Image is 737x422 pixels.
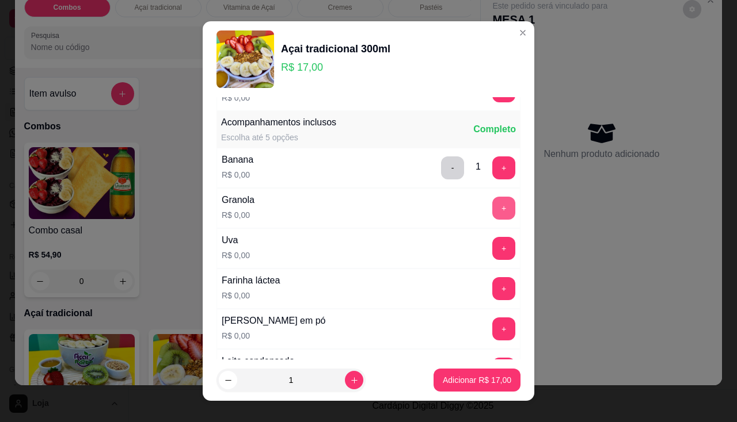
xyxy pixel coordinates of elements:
[441,156,464,179] button: delete
[222,354,294,368] div: Leite condensado
[281,59,390,75] p: R$ 17,00
[434,369,521,392] button: Adicionar R$ 17,00
[514,24,532,42] button: Close
[219,371,237,389] button: decrease-product-quantity
[492,277,515,300] button: add
[473,122,516,136] div: Completo
[221,116,336,129] div: Acompanhamentos inclusos
[221,132,336,143] div: Escolha até 5 opções
[222,209,254,221] p: R$ 0,00
[222,274,280,287] div: Farinha láctea
[492,317,515,340] button: add
[222,250,250,261] p: R$ 0,00
[222,290,280,301] p: R$ 0,00
[345,371,363,389] button: increase-product-quantity
[222,169,253,181] p: R$ 0,00
[281,41,390,57] div: Açai tradicional 300ml
[222,314,326,328] div: [PERSON_NAME] em pó
[443,374,511,386] p: Adicionar R$ 17,00
[222,330,326,342] p: R$ 0,00
[492,156,515,179] button: add
[222,92,295,103] p: R$ 0,00
[492,237,515,260] button: add
[222,233,250,247] div: Uva
[222,193,254,207] div: Granola
[492,197,515,220] button: add
[476,160,481,174] div: 1
[216,30,274,88] img: product-image
[492,358,515,381] button: add
[222,153,253,167] div: Banana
